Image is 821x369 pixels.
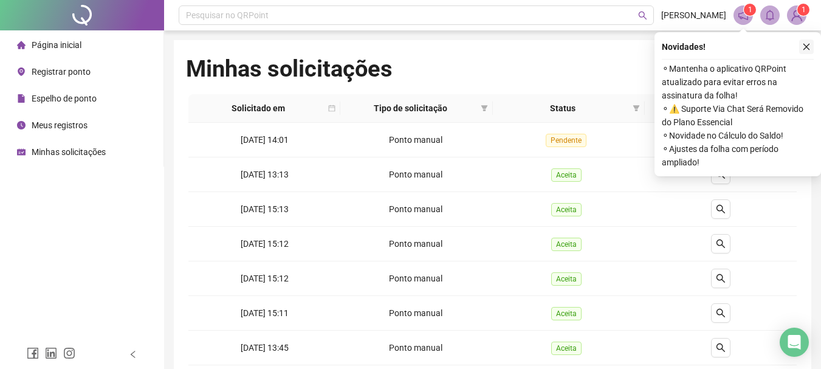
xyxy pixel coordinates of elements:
span: Aceita [551,342,582,355]
span: notification [738,10,749,21]
span: schedule [17,148,26,156]
span: search [716,239,726,249]
h1: Minhas solicitações [186,55,393,83]
span: Ponto manual [389,274,442,283]
span: [DATE] 15:13 [241,204,289,214]
span: Meus registros [32,120,88,130]
sup: 1 [744,4,756,16]
span: filter [630,99,642,117]
span: Aceita [551,238,582,251]
span: search [638,11,647,20]
span: [DATE] 15:11 [241,308,289,318]
span: Ponto manual [389,170,442,179]
span: Tipo de solicitação [345,102,475,115]
sup: Atualize o seu contato no menu Meus Dados [797,4,809,16]
span: left [129,350,137,359]
span: [DATE] 13:13 [241,170,289,179]
span: Ponto manual [389,204,442,214]
span: Status [498,102,628,115]
span: [PERSON_NAME] [661,9,726,22]
span: Aceita [551,307,582,320]
span: Aceita [551,203,582,216]
span: Ponto manual [389,239,442,249]
span: calendar [326,99,338,117]
span: ⚬ Novidade no Cálculo do Saldo! [662,129,814,142]
span: linkedin [45,347,57,359]
span: Registrar ponto [32,67,91,77]
span: Aceita [551,168,582,182]
span: search [716,204,726,214]
span: Solicitado em [193,102,323,115]
span: [DATE] 15:12 [241,274,289,283]
span: search [716,308,726,318]
span: Página inicial [32,40,81,50]
span: bell [764,10,775,21]
th: Detalhes [645,94,797,123]
span: filter [478,99,490,117]
span: calendar [328,105,335,112]
span: [DATE] 13:45 [241,343,289,353]
span: ⚬ Ajustes da folha com período ampliado! [662,142,814,169]
span: [DATE] 15:12 [241,239,289,249]
span: file [17,94,26,103]
span: facebook [27,347,39,359]
span: home [17,41,26,49]
span: 1 [802,5,806,14]
span: environment [17,67,26,76]
span: clock-circle [17,121,26,129]
div: Open Intercom Messenger [780,328,809,357]
span: Novidades ! [662,40,706,53]
span: Pendente [546,134,586,147]
span: Aceita [551,272,582,286]
span: 1 [748,5,752,14]
img: 84006 [788,6,806,24]
span: Espelho de ponto [32,94,97,103]
span: search [716,274,726,283]
span: Ponto manual [389,308,442,318]
span: ⚬ Mantenha o aplicativo QRPoint atualizado para evitar erros na assinatura da folha! [662,62,814,102]
span: Ponto manual [389,135,442,145]
span: search [716,343,726,353]
span: filter [633,105,640,112]
span: Ponto manual [389,343,442,353]
span: [DATE] 14:01 [241,135,289,145]
span: instagram [63,347,75,359]
span: close [802,43,811,51]
span: filter [481,105,488,112]
span: ⚬ ⚠️ Suporte Via Chat Será Removido do Plano Essencial [662,102,814,129]
span: Minhas solicitações [32,147,106,157]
